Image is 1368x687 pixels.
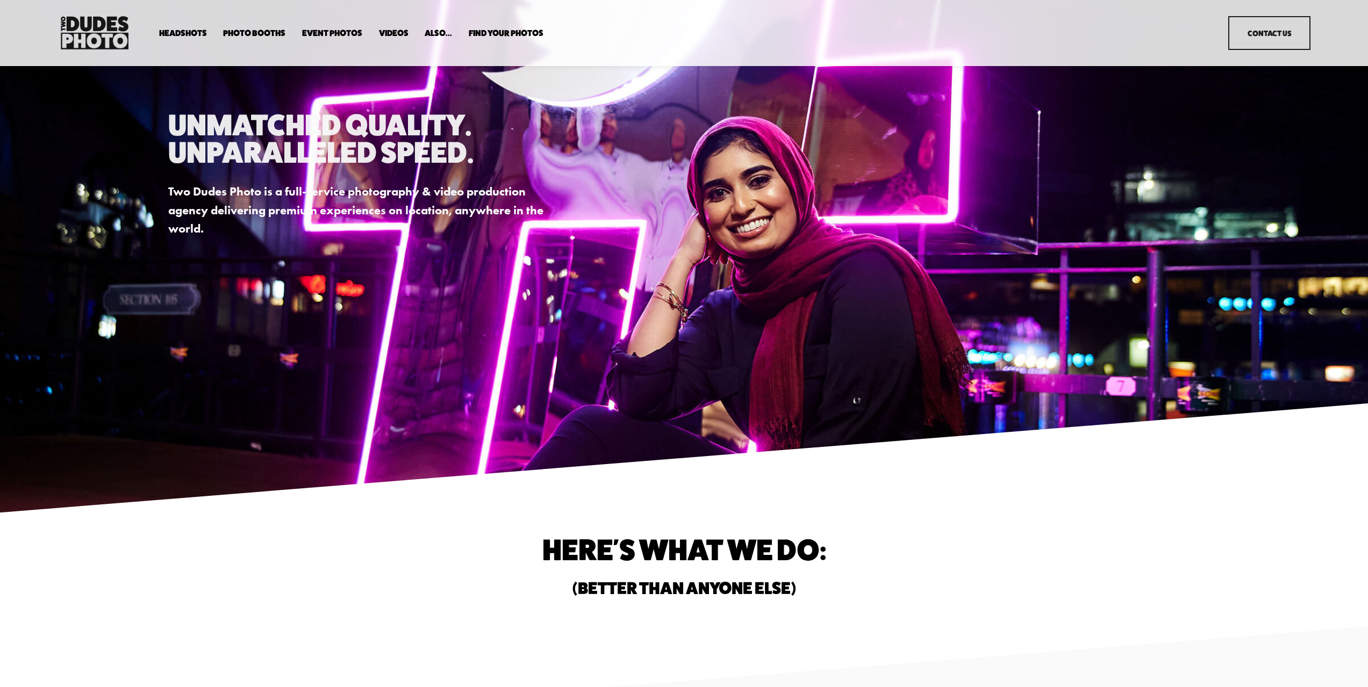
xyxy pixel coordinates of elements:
[223,28,285,38] a: folder dropdown
[58,13,132,52] img: Two Dudes Photo | Headshots, Portraits &amp; Photo Booths
[469,28,543,38] a: folder dropdown
[425,28,452,38] a: folder dropdown
[469,29,543,38] span: Find Your Photos
[1228,16,1310,50] a: Contact Us
[302,28,362,38] a: Event Photos
[223,29,285,38] span: Photo Booths
[159,29,207,38] span: Headshots
[297,536,1071,563] h1: Here's What We do:
[168,184,546,236] strong: Two Dudes Photo is a full-service photography & video production agency delivering premium experi...
[425,29,452,38] span: Also...
[379,28,409,38] a: Videos
[159,28,207,38] a: folder dropdown
[297,580,1071,597] h2: (Better than anyone else)
[168,111,552,165] h1: Unmatched Quality. Unparalleled Speed.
